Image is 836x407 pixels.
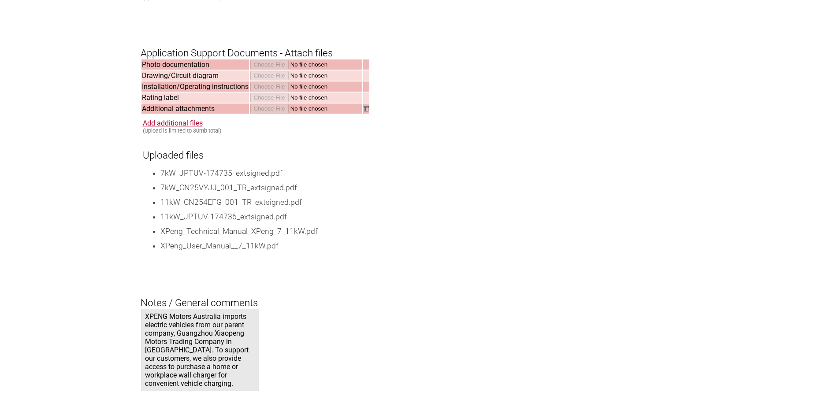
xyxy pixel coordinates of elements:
[141,32,696,59] h3: Application Support Documents - Attach files
[160,197,696,208] li: 11kW_CN254EFG_001_TR_extsigned.pdf
[143,141,696,161] h3: Uploaded files
[141,92,249,103] td: Rating label
[141,59,249,70] td: Photo documentation
[160,182,696,193] li: 7kW_CN25VYJJ_001_TR_extsigned.pdf
[141,104,249,114] td: Additional attachments
[143,127,221,134] small: (Upload is limited to 30mb total)
[160,240,696,252] li: XPeng_User_Manual__7_11kW.pdf
[160,211,696,222] li: 11kW_JPTUV-174736_extsigned.pdf
[141,309,259,391] span: XPENG Motors Australia imports electric vehicles from our parent company, Guangzhou Xiaopeng Moto...
[141,81,249,92] td: Installation/Operating instructions
[143,119,203,127] a: Add additional files
[141,70,249,81] td: Drawing/Circuit diagram
[160,226,696,237] li: XPeng_Technical_Manual_XPeng_7_11kW.pdf
[141,282,696,308] h3: Notes / General comments
[364,106,369,111] img: Remove
[160,168,696,179] li: 7kW_JPTUV-174735_extsigned.pdf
